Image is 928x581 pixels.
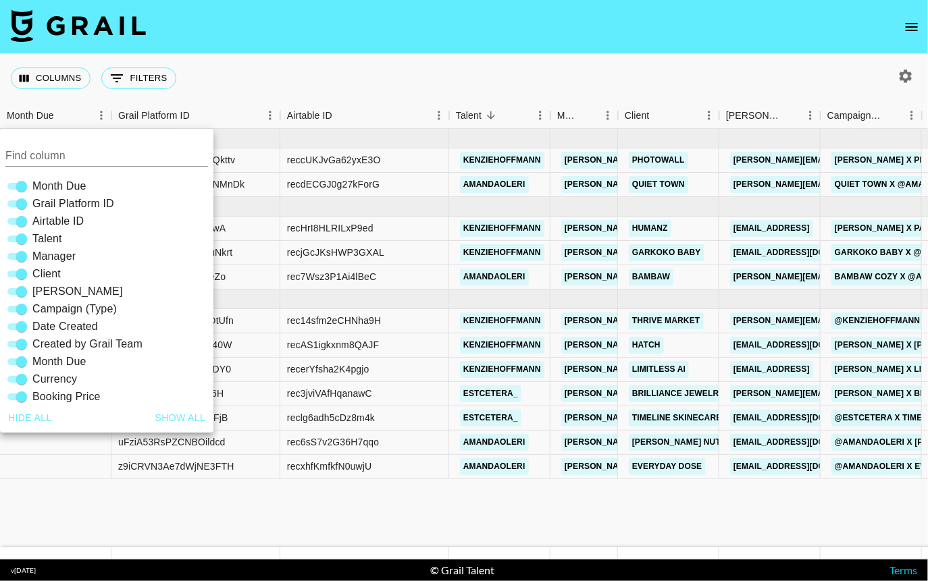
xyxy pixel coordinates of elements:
a: Quiet Town [629,176,688,193]
span: Talent [32,231,62,247]
div: Client [625,103,650,129]
a: Garkoko Baby [629,244,704,261]
div: rec7Wsz3P1Ai4lBeC [287,270,377,283]
a: [EMAIL_ADDRESS] [730,361,813,378]
span: Created by Grail Team [32,336,143,352]
span: Client [32,266,61,282]
a: [PERSON_NAME][EMAIL_ADDRESS][PERSON_NAME][DOMAIN_NAME] [561,458,851,475]
div: Manager [550,103,618,129]
div: rec14sfm2eCHNha9H [287,314,382,327]
a: amandaoleri [460,458,529,475]
div: recjGcJKsHWP3GXAL [287,246,384,259]
a: PhotoWall [629,152,688,169]
div: recxhfKmfkfN0uwjU [287,460,371,473]
a: [EMAIL_ADDRESS][DOMAIN_NAME] [730,458,881,475]
span: Date Created [32,319,98,335]
button: Menu [260,105,280,126]
a: kenziehoffmann [460,337,544,354]
span: Manager [32,248,76,265]
div: Client [618,103,719,129]
button: Menu [699,105,719,126]
div: Airtable ID [280,103,449,129]
div: recAS1igkxnm8QAJF [287,338,379,352]
button: Menu [530,105,550,126]
button: Sort [579,106,598,125]
span: Grail Platform ID [32,196,114,212]
button: Sort [883,106,902,125]
a: [PERSON_NAME][EMAIL_ADDRESS][PERSON_NAME][DOMAIN_NAME] [561,385,851,402]
div: Grail Platform ID [111,103,280,129]
a: [EMAIL_ADDRESS] [730,220,813,237]
div: Campaign (Type) [821,103,922,129]
button: Sort [332,106,351,125]
a: kenziehoffmann [460,152,544,169]
div: recdECGJ0g27kForG [287,177,380,191]
a: Timeline Skinecare [629,410,725,426]
button: Menu [429,105,449,126]
a: [PERSON_NAME][EMAIL_ADDRESS][PERSON_NAME][DOMAIN_NAME] [561,361,851,378]
div: rec3jviVAfHqanawC [287,387,372,400]
a: [EMAIL_ADDRESS][DOMAIN_NAME] [730,410,881,426]
a: amandaoleri [460,176,529,193]
button: Sort [190,106,209,125]
a: [EMAIL_ADDRESS][DOMAIN_NAME] [730,337,881,354]
button: Hide all [3,406,57,431]
button: open drawer [898,13,925,40]
div: Talent [456,103,482,129]
button: Sort [482,106,500,125]
a: Humanz [629,220,671,237]
a: amandaoleri [460,434,529,451]
div: Manager [557,103,579,129]
a: kenziehoffmann [460,244,544,261]
div: Month Due [7,103,54,129]
button: Sort [781,106,800,125]
button: Show filters [101,67,176,89]
a: Hatch [629,337,664,354]
a: Limitless AI [629,361,689,378]
div: Grail Platform ID [118,103,190,129]
button: Menu [91,105,111,126]
a: estcetera_ [460,410,521,426]
button: Show all [150,406,211,431]
a: [PERSON_NAME][EMAIL_ADDRESS][PERSON_NAME][DOMAIN_NAME] [561,244,851,261]
span: [PERSON_NAME] [32,283,123,300]
a: [PERSON_NAME][EMAIL_ADDRESS][PERSON_NAME][DOMAIN_NAME] [561,220,851,237]
div: © Grail Talent [431,563,495,577]
a: Brilliance Jewelry [629,385,727,402]
div: Talent [449,103,550,129]
a: [PERSON_NAME][EMAIL_ADDRESS][PERSON_NAME][DOMAIN_NAME] [561,269,851,285]
span: Month Due [32,178,86,194]
button: Sort [650,106,669,125]
div: uFziA53RsPZCNBOildcd [118,435,226,449]
button: Menu [800,105,821,126]
a: [EMAIL_ADDRESS][DOMAIN_NAME] [730,244,881,261]
a: [PERSON_NAME][EMAIL_ADDRESS][PERSON_NAME][DOMAIN_NAME] [561,434,851,451]
button: Select columns [11,67,91,89]
a: BamBaw [629,269,673,285]
span: Booking Price [32,389,101,405]
span: Month Due [32,354,86,370]
div: Campaign (Type) [827,103,883,129]
a: kenziehoffmann [460,312,544,329]
a: [PERSON_NAME] Nutrition [629,434,752,451]
img: Grail Talent [11,9,146,42]
div: z9iCRVN3Ae7dWjNE3FTH [118,460,234,473]
a: [PERSON_NAME][EMAIL_ADDRESS][PERSON_NAME][DOMAIN_NAME] [561,410,851,426]
div: recHrI8HLRILxP9ed [287,221,373,235]
span: Currency [32,371,77,387]
a: Thrive Market [629,312,704,329]
span: Campaign (Type) [32,301,117,317]
button: Menu [902,105,922,126]
a: Terms [890,563,917,576]
input: Column title [5,145,208,167]
a: [PERSON_NAME][EMAIL_ADDRESS][PERSON_NAME][DOMAIN_NAME] [561,152,851,169]
div: v [DATE] [11,566,36,575]
a: Everyday Dose [629,458,706,475]
span: Airtable ID [32,213,84,229]
div: reclg6adh5cDz8m4k [287,411,375,424]
a: [PERSON_NAME][EMAIL_ADDRESS][PERSON_NAME][DOMAIN_NAME] [561,337,851,354]
a: [PERSON_NAME][EMAIL_ADDRESS][PERSON_NAME][DOMAIN_NAME] [561,176,851,193]
div: rec6sS7v2G36H7qqo [287,435,379,449]
div: Airtable ID [287,103,332,129]
a: [EMAIL_ADDRESS][DOMAIN_NAME] [730,434,881,451]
